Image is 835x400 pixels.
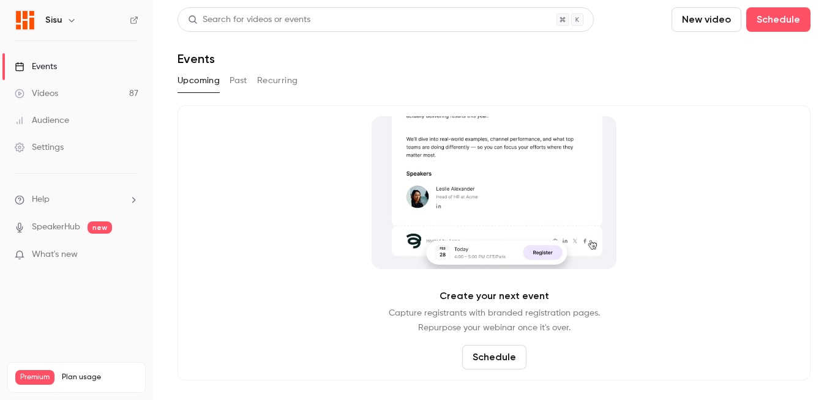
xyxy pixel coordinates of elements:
div: Videos [15,87,58,100]
li: help-dropdown-opener [15,193,138,206]
button: New video [672,7,741,32]
h6: Sisu [45,14,62,26]
button: Upcoming [178,71,220,91]
span: Plan usage [62,372,138,382]
span: Help [32,193,50,206]
button: Schedule [746,7,811,32]
span: Premium [15,370,54,385]
div: Events [15,61,57,73]
a: SpeakerHub [32,221,80,234]
p: Create your next event [440,289,549,303]
span: What's new [32,248,78,261]
p: Capture registrants with branded registration pages. Repurpose your webinar once it's over. [389,306,600,335]
div: Audience [15,114,69,127]
button: Past [230,71,247,91]
span: new [88,221,112,234]
div: Settings [15,141,64,154]
button: Schedule [462,345,526,369]
div: Search for videos or events [188,13,310,26]
img: Sisu [15,10,35,30]
button: Recurring [257,71,298,91]
h1: Events [178,51,215,66]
